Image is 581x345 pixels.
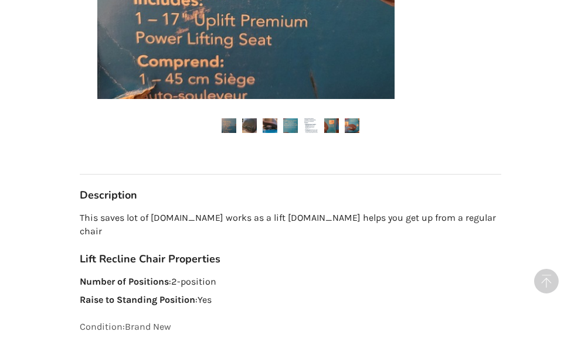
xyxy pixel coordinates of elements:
img: uplift premium power lifting seat-lift recline chair-transfer aids-port moody-assistlist-listing [304,118,318,133]
img: uplift premium power lifting seat-lift recline chair-transfer aids-port moody-assistlist-listing [222,118,236,133]
img: uplift premium power lifting seat-lift recline chair-transfer aids-port moody-assistlist-listing [242,118,257,133]
img: uplift premium power lifting seat-lift recline chair-transfer aids-port moody-assistlist-listing [324,118,339,133]
p: Condition: Brand New [80,320,501,334]
h3: Lift Recline Chair Properties [80,252,501,266]
img: uplift premium power lifting seat-lift recline chair-transfer aids-port moody-assistlist-listing [345,118,359,133]
h3: Description [80,189,501,202]
p: : 2-position [80,275,501,289]
p: This saves lot of [DOMAIN_NAME] works as a lift [DOMAIN_NAME] helps you get up from a regular chair [80,211,501,238]
strong: Number of Positions [80,276,169,287]
img: uplift premium power lifting seat-lift recline chair-transfer aids-port moody-assistlist-listing [283,118,298,133]
p: : Yes [80,293,501,307]
img: uplift premium power lifting seat-lift recline chair-transfer aids-port moody-assistlist-listing [263,118,277,133]
strong: Raise to Standing Position [80,294,195,305]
